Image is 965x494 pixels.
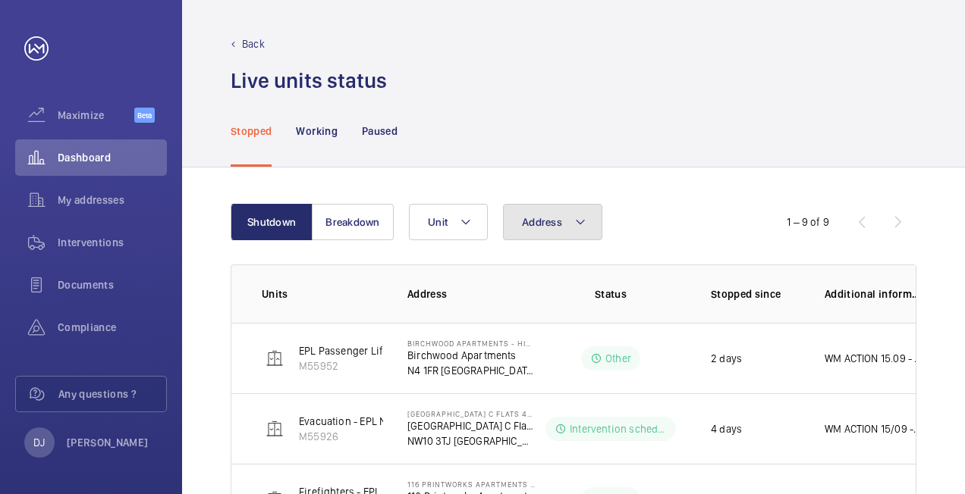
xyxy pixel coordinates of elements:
img: elevator.svg [266,420,284,438]
span: Documents [58,277,167,292]
span: My addresses [58,192,167,208]
p: WM ACTION 15/09 - Back on site [DATE] to finish 12.09 - Ongoing drive replacement works, Attendan... [825,421,922,436]
p: [GEOGRAPHIC_DATA] C Flats 45-101 - High Risk Building [407,409,535,418]
p: Stopped since [711,286,800,302]
p: Working [296,123,337,139]
p: Paused [362,123,398,139]
p: Additional information [825,286,922,302]
p: Status [545,286,676,302]
span: Maximize [58,108,134,123]
p: Evacuation - EPL No 4 Flats 45-101 R/h [299,414,477,429]
span: Any questions ? [58,386,166,402]
button: Unit [409,204,488,240]
p: 2 days [711,351,742,366]
p: DJ [33,435,45,450]
p: EPL Passenger Lift No 2 [299,343,410,358]
p: Other [605,351,631,366]
p: Birchwood Apartments - High Risk Building [407,339,535,348]
h1: Live units status [231,67,387,95]
p: Stopped [231,123,272,139]
p: [PERSON_NAME] [67,435,149,450]
span: Dashboard [58,150,167,165]
p: Units [262,286,383,302]
button: Address [503,204,602,240]
p: Back [242,36,265,52]
span: Compliance [58,320,167,335]
p: 116 Printworks Apartments Flats 1-65 - High Risk Building [407,480,535,489]
p: N4 1FR [GEOGRAPHIC_DATA] [407,363,535,378]
p: M55926 [299,429,477,444]
p: Intervention scheduled [570,421,667,436]
span: Unit [428,216,448,228]
p: [GEOGRAPHIC_DATA] C Flats 45-101 [407,418,535,433]
span: Beta [134,108,155,123]
p: Address [407,286,535,302]
span: Interventions [58,235,167,250]
span: Address [522,216,562,228]
div: 1 – 9 of 9 [787,214,829,230]
button: Shutdown [231,204,313,240]
p: Birchwood Apartments [407,348,535,363]
p: WM ACTION 15.09 - Follow up required, ETA TBC. [825,351,922,366]
p: M55952 [299,358,410,374]
p: 4 days [711,421,742,436]
img: elevator.svg [266,349,284,367]
button: Breakdown [312,204,394,240]
p: NW10 3TJ [GEOGRAPHIC_DATA] [407,433,535,449]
